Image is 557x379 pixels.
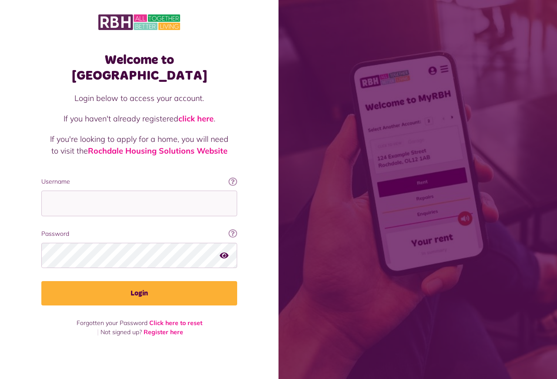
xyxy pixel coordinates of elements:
p: Login below to access your account. [50,92,228,104]
a: Click here to reset [149,319,202,327]
a: Rochdale Housing Solutions Website [88,146,228,156]
p: If you're looking to apply for a home, you will need to visit the [50,133,228,157]
label: Username [41,177,237,186]
button: Login [41,281,237,305]
a: Register here [144,328,183,336]
h1: Welcome to [GEOGRAPHIC_DATA] [41,52,237,84]
span: Forgotten your Password [77,319,148,327]
span: Not signed up? [101,328,142,336]
img: MyRBH [98,13,180,31]
a: click here [178,114,214,124]
p: If you haven't already registered . [50,113,228,124]
label: Password [41,229,237,238]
